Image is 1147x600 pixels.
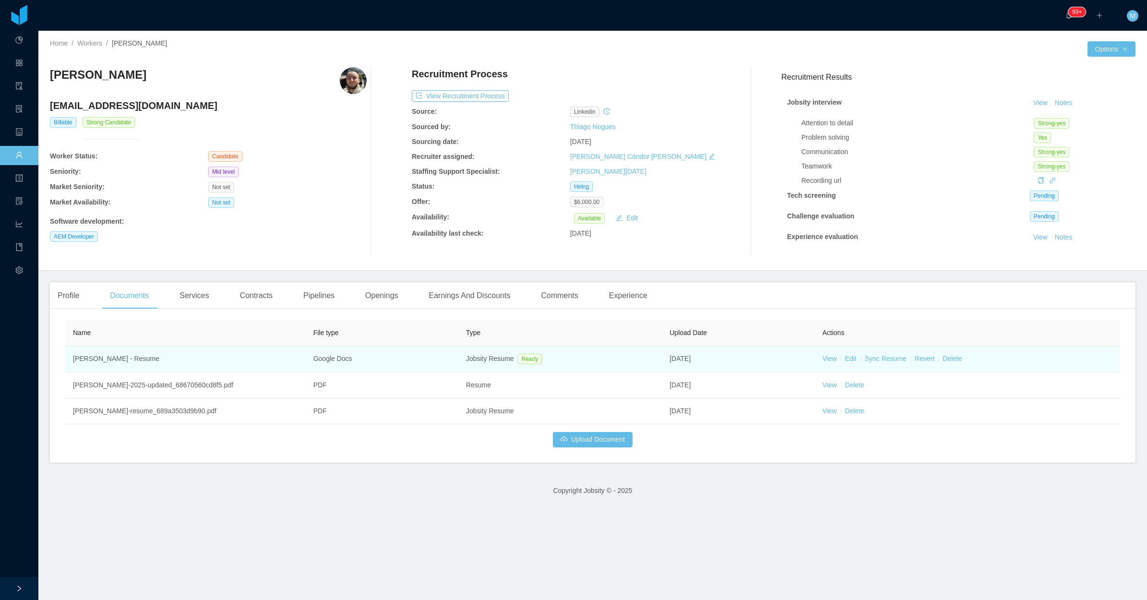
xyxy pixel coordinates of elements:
[822,329,844,336] span: Actions
[781,71,1135,83] h3: Recruitment Results
[412,182,434,190] b: Status:
[669,407,691,415] span: [DATE]
[15,77,23,97] a: icon: audit
[570,229,591,237] span: [DATE]
[1030,99,1051,107] a: View
[50,217,124,225] b: Software development :
[412,90,509,102] button: icon: exportView Recruitment Process
[466,355,514,362] span: Jobsity Resume
[306,346,458,372] td: Google Docs
[603,108,610,115] i: icon: history
[801,161,1034,171] div: Teamwork
[553,432,633,447] button: icon: cloud-uploadUpload Document
[570,197,603,207] span: $6,000.00
[208,182,234,192] span: Not set
[669,329,707,336] span: Upload Date
[102,282,156,309] div: Documents
[1065,12,1072,19] i: icon: bell
[50,183,105,191] b: Market Seniority:
[50,117,76,128] span: Billable
[669,355,691,362] span: [DATE]
[412,153,475,160] b: Recruiter assigned:
[15,146,23,166] a: icon: user
[73,329,91,336] span: Name
[1038,176,1044,186] div: Copy
[612,212,642,224] button: icon: editEdit
[801,147,1034,157] div: Communication
[50,39,68,47] a: Home
[232,282,280,309] div: Contracts
[412,229,484,237] b: Availability last check:
[518,354,542,364] span: Ready
[412,168,500,175] b: Staffing Support Specialist:
[50,99,367,112] h4: [EMAIL_ADDRESS][DOMAIN_NAME]
[1030,191,1059,201] span: Pending
[50,198,111,206] b: Market Availability:
[83,117,135,128] span: Strong Candidate
[822,355,836,362] a: View
[787,98,842,106] strong: Jobsity interview
[306,398,458,424] td: PDF
[1049,177,1056,184] a: icon: link
[72,39,73,47] span: /
[787,212,854,220] strong: Challenge evaluation
[412,123,451,131] b: Sourced by:
[708,153,715,160] i: icon: edit
[15,31,23,51] a: icon: pie-chart
[412,138,459,145] b: Sourcing date:
[787,233,858,240] strong: Experience evaluation
[787,192,836,199] strong: Tech screening
[50,152,97,160] b: Worker Status:
[1030,211,1059,222] span: Pending
[1051,254,1076,265] button: Notes
[669,381,691,389] span: [DATE]
[1087,41,1135,57] button: Optionsicon: down
[801,176,1034,186] div: Recording url
[15,123,23,143] a: icon: robot
[15,169,23,189] a: icon: profile
[208,151,242,162] span: Candidate
[412,92,509,100] a: icon: exportView Recruitment Process
[1051,97,1076,109] button: Notes
[570,153,706,160] a: [PERSON_NAME] Cóndor [PERSON_NAME]
[208,167,239,177] span: Mid level
[50,231,98,242] span: AEM Developer
[50,282,87,309] div: Profile
[50,67,146,83] h3: [PERSON_NAME]
[845,355,857,362] a: Edit
[822,407,836,415] a: View
[65,372,306,398] td: [PERSON_NAME]-2025-updated_68670560cd8f5.pdf
[865,355,907,362] a: Sync Resume
[533,282,585,309] div: Comments
[15,54,23,74] a: icon: appstore
[570,168,646,175] a: [PERSON_NAME][DATE]
[296,282,342,309] div: Pipelines
[466,329,480,336] span: Type
[845,407,864,415] a: Delete
[50,168,81,175] b: Seniority:
[421,282,518,309] div: Earnings And Discounts
[412,108,437,115] b: Source:
[570,138,591,145] span: [DATE]
[15,193,23,212] i: icon: file-protect
[943,355,962,362] a: Delete
[106,39,108,47] span: /
[172,282,216,309] div: Services
[412,213,449,221] b: Availability:
[570,123,616,131] a: Thiago Nogues
[1034,118,1069,129] span: Strong-yes
[65,398,306,424] td: [PERSON_NAME]-resume_689a3503d9b90.pdf
[1030,233,1051,241] a: View
[1096,12,1103,19] i: icon: plus
[801,118,1034,128] div: Attention to detail
[845,381,864,389] a: Delete
[1068,7,1086,17] sup: 2147
[313,329,339,336] span: File type
[570,181,593,192] span: Hiring
[412,67,508,81] h4: Recruitment Process
[358,282,406,309] div: Openings
[306,372,458,398] td: PDF
[466,407,514,415] span: Jobsity Resume
[570,107,599,117] span: linkedin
